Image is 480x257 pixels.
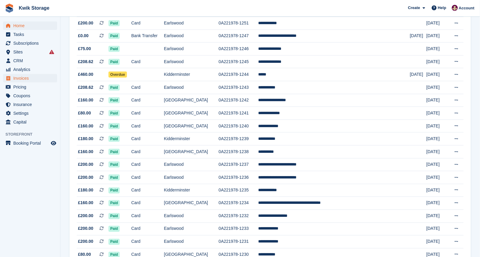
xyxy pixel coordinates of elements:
[426,43,448,56] td: [DATE]
[452,5,458,11] img: ellie tragonette
[219,43,258,56] td: 0A221978-1246
[16,3,52,13] a: Kwik Storage
[426,55,448,68] td: [DATE]
[459,5,475,11] span: Account
[78,136,93,142] span: £180.00
[13,56,50,65] span: CRM
[164,30,219,43] td: Earlswood
[219,146,258,159] td: 0A221978-1238
[109,136,120,142] span: Paid
[164,17,219,30] td: Earlswood
[131,133,164,146] td: Card
[426,68,448,81] td: [DATE]
[164,43,219,56] td: Earlswood
[410,30,426,43] td: [DATE]
[3,83,57,91] a: menu
[219,133,258,146] td: 0A221978-1239
[426,146,448,159] td: [DATE]
[426,236,448,249] td: [DATE]
[13,118,50,126] span: Capital
[3,39,57,47] a: menu
[426,184,448,197] td: [DATE]
[131,171,164,184] td: Card
[164,68,219,81] td: Kidderminster
[219,171,258,184] td: 0A221978-1236
[131,81,164,94] td: Card
[219,120,258,133] td: 0A221978-1240
[13,92,50,100] span: Coupons
[78,174,93,181] span: £200.00
[426,171,448,184] td: [DATE]
[78,84,93,91] span: £208.62
[13,65,50,74] span: Analytics
[109,72,127,78] span: Overdue
[219,17,258,30] td: 0A221978-1251
[5,131,60,137] span: Storefront
[219,236,258,249] td: 0A221978-1231
[109,188,120,194] span: Paid
[164,107,219,120] td: [GEOGRAPHIC_DATA]
[164,184,219,197] td: Kidderminster
[109,175,120,181] span: Paid
[13,74,50,82] span: Invoices
[3,74,57,82] a: menu
[109,85,120,91] span: Paid
[426,223,448,236] td: [DATE]
[78,239,93,245] span: £200.00
[164,210,219,223] td: Earlswood
[131,184,164,197] td: Card
[131,107,164,120] td: Card
[3,118,57,126] a: menu
[78,59,93,65] span: £208.62
[131,94,164,107] td: Card
[131,236,164,249] td: Card
[109,200,120,206] span: Paid
[78,187,93,194] span: £180.00
[13,30,50,39] span: Tasks
[3,109,57,117] a: menu
[219,94,258,107] td: 0A221978-1242
[13,39,50,47] span: Subscriptions
[219,223,258,236] td: 0A221978-1233
[109,59,120,65] span: Paid
[131,197,164,210] td: Card
[3,139,57,147] a: menu
[131,146,164,159] td: Card
[164,120,219,133] td: [GEOGRAPHIC_DATA]
[109,213,120,219] span: Paid
[131,30,164,43] td: Bank Transfer
[164,223,219,236] td: Earlswood
[78,46,91,52] span: £75.00
[3,30,57,39] a: menu
[426,210,448,223] td: [DATE]
[3,21,57,30] a: menu
[5,4,14,13] img: stora-icon-8386f47178a22dfd0bd8f6a31ec36ba5ce8667c1dd55bd0f319d3a0aa187defe.svg
[78,97,93,103] span: £160.00
[50,140,57,147] a: Preview store
[164,197,219,210] td: [GEOGRAPHIC_DATA]
[78,200,93,206] span: £160.00
[426,81,448,94] td: [DATE]
[131,120,164,133] td: Card
[78,161,93,168] span: £200.00
[131,17,164,30] td: Card
[109,97,120,103] span: Paid
[426,120,448,133] td: [DATE]
[109,162,120,168] span: Paid
[3,48,57,56] a: menu
[219,210,258,223] td: 0A221978-1232
[164,146,219,159] td: [GEOGRAPHIC_DATA]
[219,81,258,94] td: 0A221978-1243
[408,5,420,11] span: Create
[109,123,120,129] span: Paid
[3,100,57,109] a: menu
[410,68,426,81] td: [DATE]
[426,133,448,146] td: [DATE]
[131,210,164,223] td: Card
[3,92,57,100] a: menu
[13,109,50,117] span: Settings
[49,50,54,54] i: Smart entry sync failures have occurred
[3,56,57,65] a: menu
[131,158,164,171] td: Card
[109,20,120,26] span: Paid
